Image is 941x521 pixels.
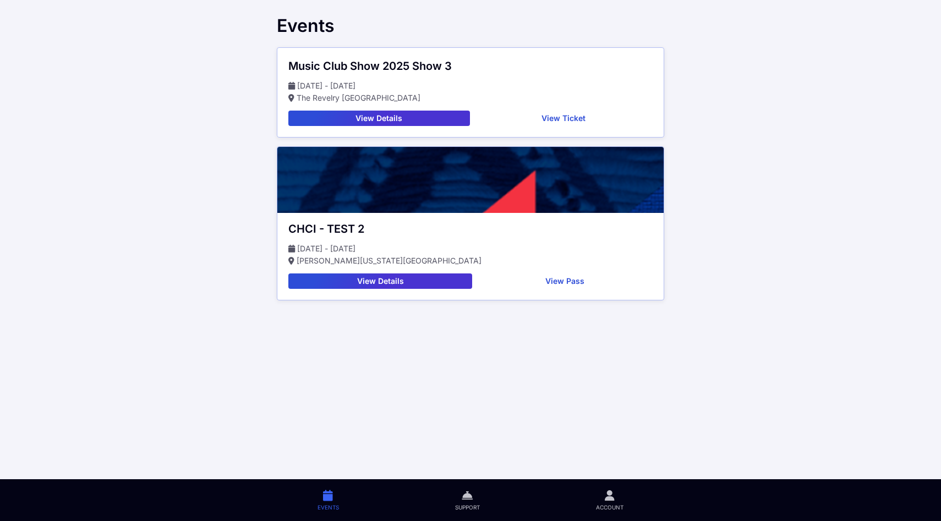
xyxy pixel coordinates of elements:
[288,243,653,255] p: [DATE] - [DATE]
[318,503,339,511] span: Events
[288,255,653,267] p: [PERSON_NAME][US_STATE][GEOGRAPHIC_DATA]
[288,111,470,126] button: View Details
[288,273,472,289] button: View Details
[538,479,682,521] a: Account
[455,503,480,511] span: Support
[596,503,623,511] span: Account
[288,222,653,236] div: CHCI - TEST 2
[259,479,397,521] a: Events
[474,111,653,126] button: View Ticket
[277,15,664,36] div: Events
[288,80,653,92] p: [DATE] - [DATE]
[397,479,538,521] a: Support
[477,273,653,289] button: View Pass
[288,59,653,73] div: Music Club Show 2025 Show 3
[288,92,653,104] p: The Revelry [GEOGRAPHIC_DATA]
